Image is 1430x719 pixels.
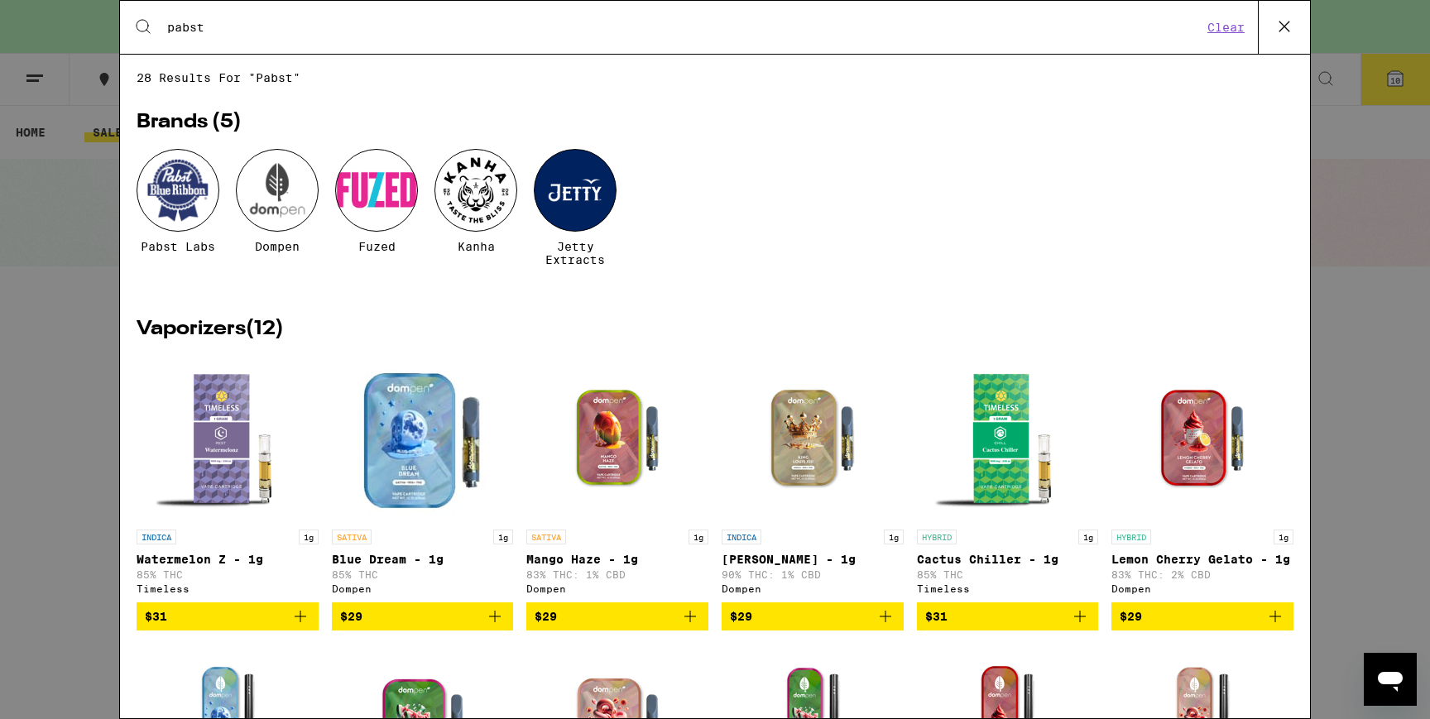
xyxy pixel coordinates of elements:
[299,530,319,544] p: 1g
[1202,20,1250,35] button: Clear
[924,356,1090,521] img: Timeless - Cactus Chiller - 1g
[1078,530,1098,544] p: 1g
[526,553,708,566] p: Mango Haze - 1g
[526,602,708,630] button: Add to bag
[332,553,514,566] p: Blue Dream - 1g
[255,240,300,253] span: Dompen
[1364,653,1417,706] iframe: Button to launch messaging window
[1111,553,1293,566] p: Lemon Cherry Gelato - 1g
[458,240,495,253] span: Kanha
[535,356,700,521] img: Dompen - Mango Haze - 1g
[339,356,505,521] img: Dompen - Blue Dream - 1g
[526,569,708,580] p: 83% THC: 1% CBD
[722,602,904,630] button: Add to bag
[332,602,514,630] button: Add to bag
[917,356,1099,602] a: Open page for Cactus Chiller - 1g from Timeless
[1111,602,1293,630] button: Add to bag
[534,240,617,266] span: Jetty Extracts
[493,530,513,544] p: 1g
[917,530,957,544] p: HYBRID
[137,530,176,544] p: INDICA
[141,240,215,253] span: Pabst Labs
[917,602,1099,630] button: Add to bag
[1111,356,1293,602] a: Open page for Lemon Cherry Gelato - 1g from Dompen
[722,569,904,580] p: 90% THC: 1% CBD
[917,569,1099,580] p: 85% THC
[535,610,557,623] span: $29
[1120,356,1285,521] img: Dompen - Lemon Cherry Gelato - 1g
[722,553,904,566] p: [PERSON_NAME] - 1g
[884,530,904,544] p: 1g
[722,530,761,544] p: INDICA
[526,356,708,602] a: Open page for Mango Haze - 1g from Dompen
[145,610,167,623] span: $31
[137,356,319,602] a: Open page for Watermelon Z - 1g from Timeless
[137,71,1293,84] span: 28 results for "pabst"
[917,583,1099,594] div: Timeless
[332,356,514,602] a: Open page for Blue Dream - 1g from Dompen
[730,610,752,623] span: $29
[917,553,1099,566] p: Cactus Chiller - 1g
[332,569,514,580] p: 85% THC
[1111,569,1293,580] p: 83% THC: 2% CBD
[722,583,904,594] div: Dompen
[526,530,566,544] p: SATIVA
[526,583,708,594] div: Dompen
[137,319,1293,339] h2: Vaporizers ( 12 )
[166,20,1202,35] input: Search for products & categories
[358,240,396,253] span: Fuzed
[332,530,372,544] p: SATIVA
[137,583,319,594] div: Timeless
[340,610,362,623] span: $29
[1111,530,1151,544] p: HYBRID
[722,356,904,602] a: Open page for King Louis XIII - 1g from Dompen
[925,610,948,623] span: $31
[1120,610,1142,623] span: $29
[137,113,1293,132] h2: Brands ( 5 )
[145,356,310,521] img: Timeless - Watermelon Z - 1g
[689,530,708,544] p: 1g
[332,583,514,594] div: Dompen
[730,356,895,521] img: Dompen - King Louis XIII - 1g
[137,553,319,566] p: Watermelon Z - 1g
[1274,530,1293,544] p: 1g
[1111,583,1293,594] div: Dompen
[137,602,319,630] button: Add to bag
[137,569,319,580] p: 85% THC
